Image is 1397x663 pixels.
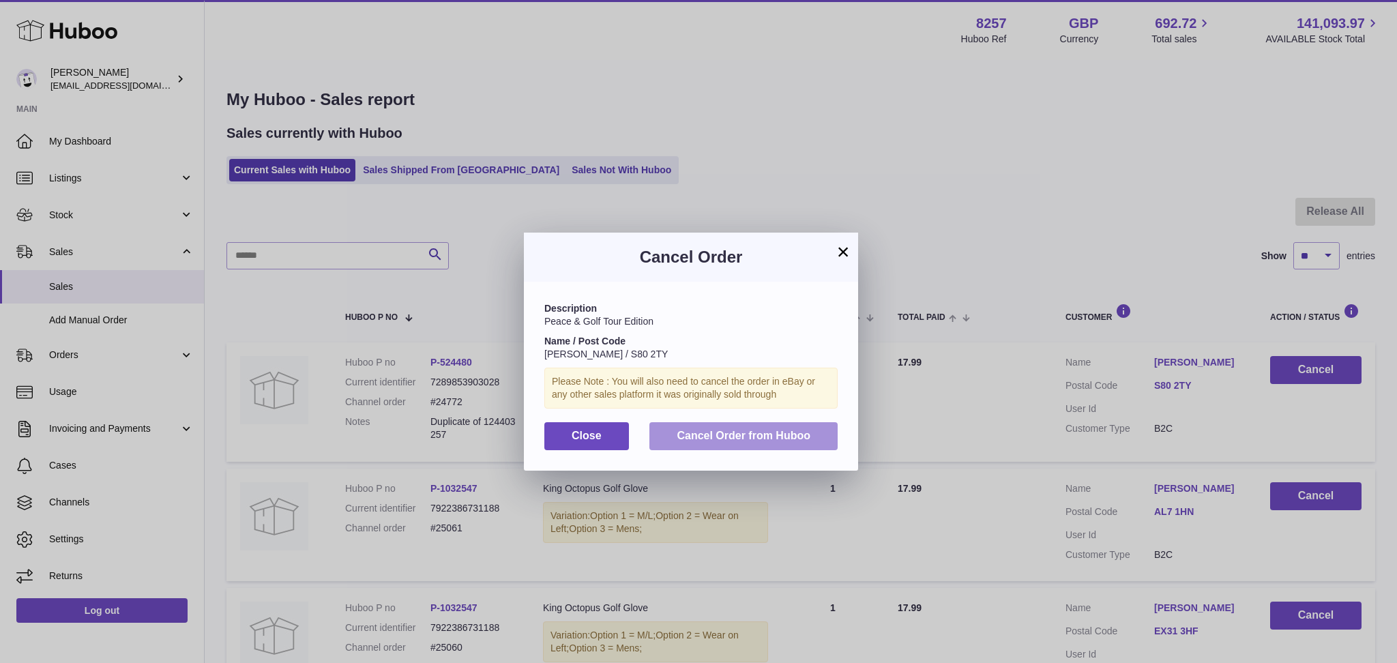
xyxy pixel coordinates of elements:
[544,246,838,268] h3: Cancel Order
[649,422,838,450] button: Cancel Order from Huboo
[544,336,626,347] strong: Name / Post Code
[544,349,668,359] span: [PERSON_NAME] / S80 2TY
[544,303,597,314] strong: Description
[677,430,810,441] span: Cancel Order from Huboo
[544,422,629,450] button: Close
[544,368,838,409] div: Please Note : You will also need to cancel the order in eBay or any other sales platform it was o...
[572,430,602,441] span: Close
[544,316,653,327] span: Peace & Golf Tour Edition
[835,244,851,260] button: ×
